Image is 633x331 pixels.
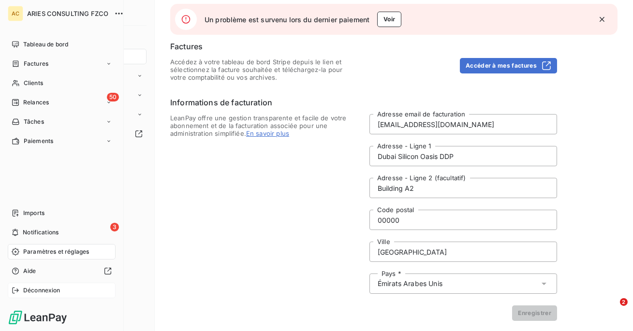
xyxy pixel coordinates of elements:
[460,58,557,73] button: Accéder à mes factures
[8,310,68,325] img: Logo LeanPay
[23,209,44,217] span: Imports
[8,75,116,91] a: Clients
[8,37,116,52] a: Tableau de bord
[23,247,89,256] span: Paramètres et réglages
[170,41,557,52] h6: Factures
[205,14,369,25] span: Un problème est survenu lors du dernier paiement
[8,133,116,149] a: Paiements
[23,228,59,237] span: Notifications
[8,95,116,110] a: 50Relances
[23,286,60,295] span: Déconnexion
[170,97,557,108] h6: Informations de facturation
[8,244,116,259] a: Paramètres et réglages
[8,263,116,279] a: Aide
[170,114,358,321] span: LeanPay offre une gestion transparente et facile de votre abonnement et de la facturation associé...
[24,137,53,145] span: Paiements
[170,58,358,81] span: Accédez à votre tableau de bord Stripe depuis le lien et sélectionnez la facture souhaitée et tél...
[24,59,48,68] span: Factures
[369,146,557,166] input: placeholder
[369,210,557,230] input: placeholder
[246,130,289,137] span: En savoir plus
[378,279,442,288] span: Émirats Arabes Unis
[107,93,119,101] span: 50
[620,298,628,306] span: 2
[23,267,36,275] span: Aide
[24,79,43,87] span: Clients
[600,298,623,321] iframe: Intercom live chat
[8,6,23,21] div: AC
[8,56,116,72] a: Factures
[8,114,116,130] a: Tâches
[369,178,557,198] input: placeholder
[24,117,44,126] span: Tâches
[110,223,119,231] span: 3
[23,40,68,49] span: Tableau de bord
[23,98,49,107] span: Relances
[8,205,116,221] a: Imports
[369,242,557,262] input: placeholder
[27,10,108,17] span: ARIES CONSULTING FZCO
[377,12,401,27] button: Voir
[512,305,557,321] button: Enregistrer
[369,114,557,134] input: placeholder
